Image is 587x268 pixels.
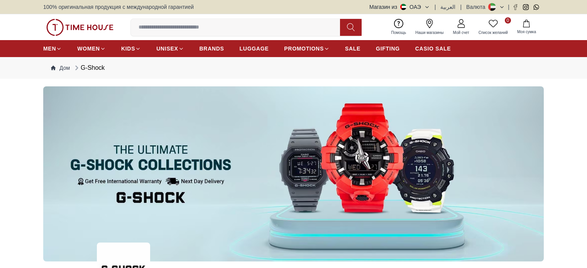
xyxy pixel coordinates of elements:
[345,45,360,52] span: SALE
[400,4,406,10] img: Объединенные Арабские Эмираты
[121,42,141,56] a: KIDS
[517,30,536,34] font: Моя сумка
[345,42,360,56] a: SALE
[391,30,406,35] font: Помощь
[121,45,135,52] span: KIDS
[43,45,56,52] span: MEN
[43,57,544,79] nav: Хлебные крошки
[77,45,100,52] span: WOMEN
[507,18,509,23] font: 0
[376,42,400,56] a: GIFTING
[240,45,269,52] span: LUGGAGE
[415,45,451,52] span: CASIO SALE
[59,65,70,71] font: Дом
[43,4,194,10] font: 100% оригинальная продукция с международной гарантией
[240,42,269,56] a: LUGGAGE
[284,45,324,52] span: PROMOTIONS
[508,4,509,10] font: |
[46,19,113,36] img: ...
[43,42,62,56] a: MEN
[479,30,508,35] font: Список желаний
[156,42,184,56] a: UNISEX
[466,4,486,10] font: Валюта
[460,4,462,10] font: |
[77,42,106,56] a: WOMEN
[156,45,178,52] span: UNISEX
[51,64,70,72] a: Дом
[369,3,430,11] button: Магазин изОАЭ
[387,17,411,37] a: Помощь
[513,4,518,10] a: Фейсбук
[453,30,469,35] font: Мой счет
[369,4,397,10] font: Магазин из
[513,18,541,36] button: Моя сумка
[440,3,455,11] button: العربية
[409,4,421,10] font: ОАЭ
[533,4,539,10] a: Ватсап
[474,17,513,37] a: 0Список желаний
[81,64,105,71] font: G-Shock
[435,4,436,10] font: |
[411,17,448,37] a: Наши магазины
[284,42,330,56] a: PROMOTIONS
[415,30,443,35] font: Наши магазины
[200,45,224,52] span: BRANDS
[440,4,455,10] font: العربية
[200,42,224,56] a: BRANDS
[415,42,451,56] a: CASIO SALE
[43,86,544,261] img: ...
[376,45,400,52] span: GIFTING
[523,4,529,10] a: Инстаграм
